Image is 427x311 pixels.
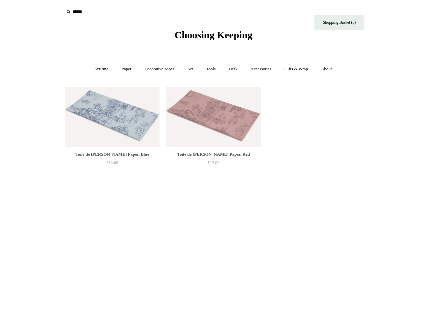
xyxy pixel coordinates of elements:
a: Accessories [245,60,277,78]
span: £12.00 [106,160,118,165]
a: Paper [116,60,138,78]
a: Art [181,60,199,78]
a: Writing [89,60,115,78]
a: About [315,60,338,78]
a: Toile de [PERSON_NAME] Paper, Blue £12.00 [65,150,160,178]
span: Choosing Keeping [175,29,252,40]
span: £12.00 [208,160,219,165]
a: Decorative paper [139,60,180,78]
a: Gifts & Wrap [278,60,314,78]
a: Toile de Jouy Tissue Paper, Red Toile de Jouy Tissue Paper, Red [166,87,261,147]
a: Tools [200,60,222,78]
a: Toile de [PERSON_NAME] Paper, Red £12.00 [166,150,261,178]
img: Toile de Jouy Tissue Paper, Blue [65,87,160,147]
div: Toile de [PERSON_NAME] Paper, Blue [67,150,158,158]
a: Shopping Basket (0) [314,15,364,30]
a: Choosing Keeping [175,35,252,39]
a: Toile de Jouy Tissue Paper, Blue Toile de Jouy Tissue Paper, Blue [65,87,160,147]
img: Toile de Jouy Tissue Paper, Red [166,87,261,147]
a: Desk [223,60,244,78]
div: Toile de [PERSON_NAME] Paper, Red [168,150,259,158]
